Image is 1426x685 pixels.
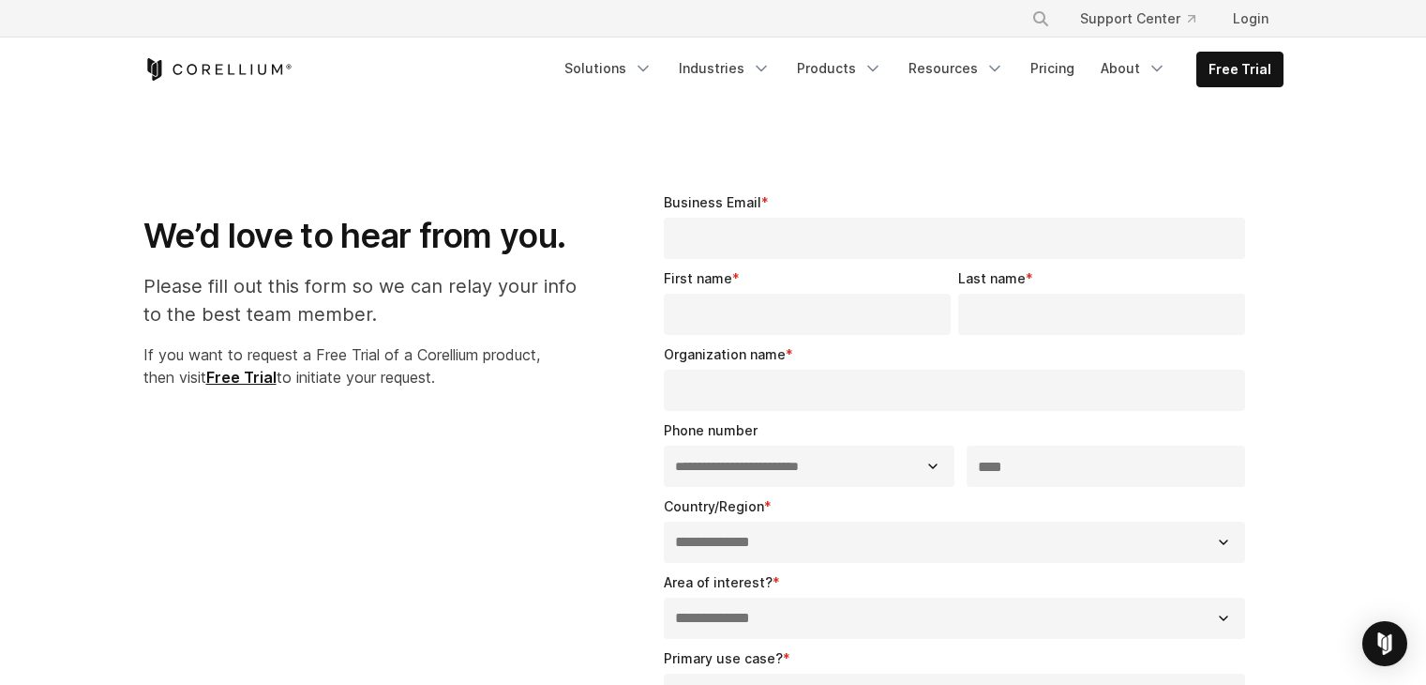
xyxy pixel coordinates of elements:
a: About [1089,52,1178,85]
span: Last name [958,270,1026,286]
span: Country/Region [664,498,764,514]
span: Area of interest? [664,574,773,590]
a: Pricing [1019,52,1086,85]
span: Phone number [664,422,758,438]
a: Industries [668,52,782,85]
button: Search [1024,2,1058,36]
p: Please fill out this form so we can relay your info to the best team member. [143,272,596,328]
span: Primary use case? [664,650,783,666]
a: Resources [897,52,1015,85]
span: Organization name [664,346,786,362]
a: Corellium Home [143,58,293,81]
a: Solutions [553,52,664,85]
div: Navigation Menu [553,52,1283,87]
h1: We’d love to hear from you. [143,215,596,257]
div: Open Intercom Messenger [1362,621,1407,666]
a: Free Trial [206,368,277,387]
div: Navigation Menu [1009,2,1283,36]
a: Products [786,52,893,85]
a: Login [1218,2,1283,36]
span: Business Email [664,194,761,210]
a: Support Center [1065,2,1210,36]
span: First name [664,270,732,286]
p: If you want to request a Free Trial of a Corellium product, then visit to initiate your request. [143,343,596,388]
a: Free Trial [1197,53,1283,86]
